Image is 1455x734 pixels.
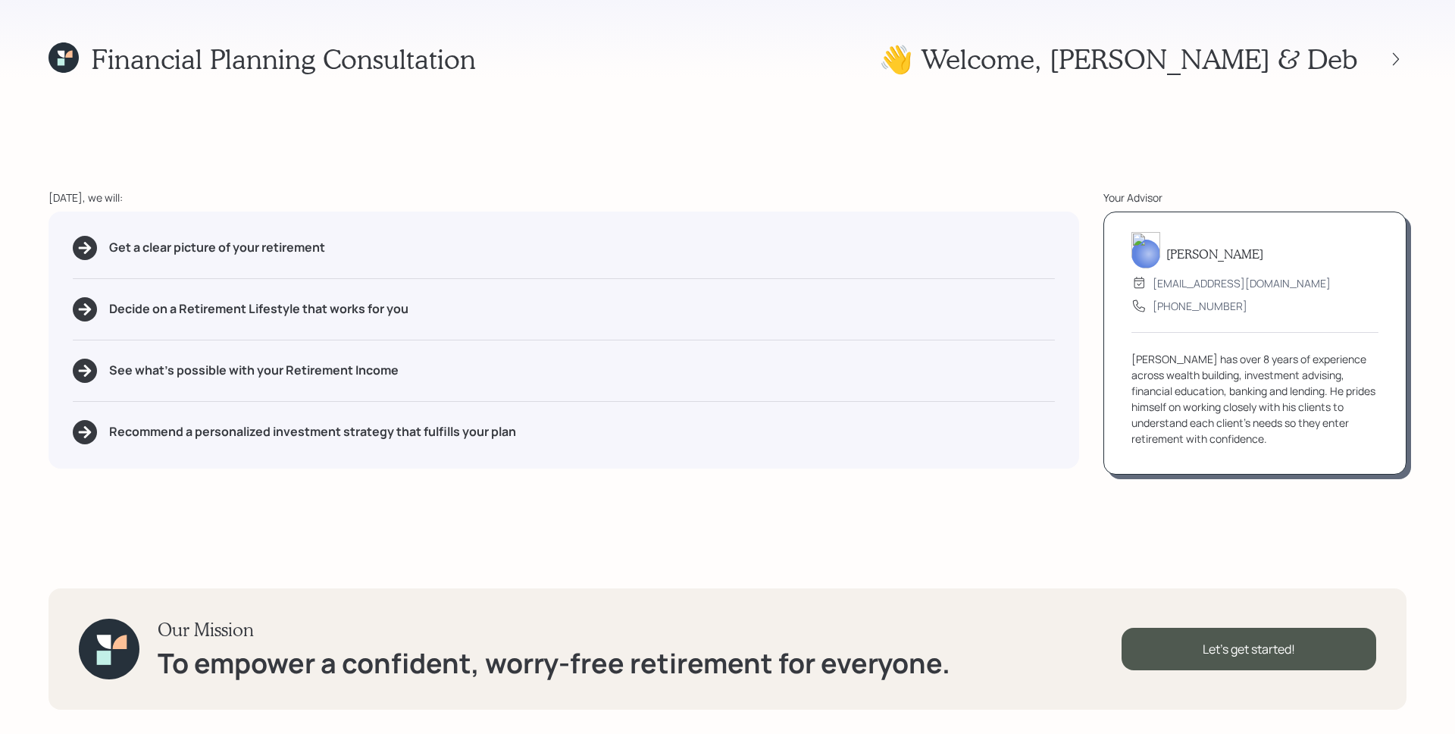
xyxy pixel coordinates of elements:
h3: Our Mission [158,619,950,641]
div: Let's get started! [1122,628,1376,670]
div: Your Advisor [1103,190,1406,205]
div: [PHONE_NUMBER] [1153,298,1247,314]
h5: Get a clear picture of your retirement [109,240,325,255]
img: james-distasi-headshot.png [1131,232,1160,268]
h5: Recommend a personalized investment strategy that fulfills your plan [109,425,516,439]
h1: Financial Planning Consultation [91,42,476,75]
h1: 👋 Welcome , [PERSON_NAME] & Deb [879,42,1358,75]
h5: See what's possible with your Retirement Income [109,363,399,378]
h5: Decide on a Retirement Lifestyle that works for you [109,302,408,316]
h1: To empower a confident, worry-free retirement for everyone. [158,647,950,679]
div: [EMAIL_ADDRESS][DOMAIN_NAME] [1153,275,1331,291]
div: [PERSON_NAME] has over 8 years of experience across wealth building, investment advising, financi... [1131,351,1378,447]
div: [DATE], we will: [48,190,1079,205]
h5: [PERSON_NAME] [1166,246,1263,261]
